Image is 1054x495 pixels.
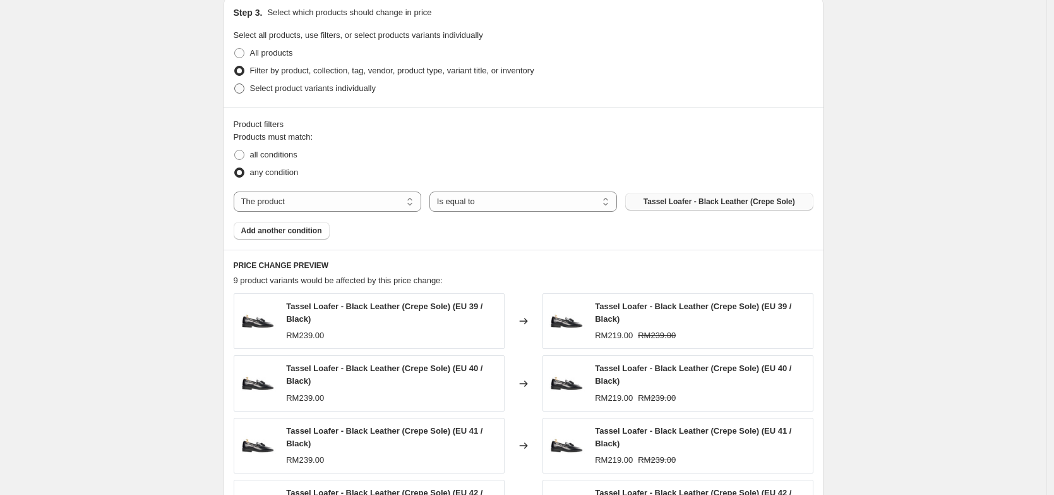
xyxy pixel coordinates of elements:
[267,6,431,19] p: Select which products should change in price
[595,393,633,403] span: RM219.00
[595,426,791,448] span: Tassel Loafer - Black Leather (Crepe Sole) (EU 41 / Black)
[595,302,791,324] span: Tassel Loafer - Black Leather (Crepe Sole) (EU 39 / Black)
[250,48,293,58] span: All products
[234,118,813,131] div: Product filters
[638,331,676,340] span: RM239.00
[250,150,297,159] span: all conditions
[286,302,482,324] span: Tassel Loafer - Black Leather (Crepe Sole) (EU 39 / Black)
[241,226,322,236] span: Add another condition
[286,393,324,403] span: RM239.00
[241,302,277,340] img: Tassel-Loafer-Black-Leather-Crepe-Sole_01_80x.jpg
[595,364,791,386] span: Tassel Loafer - Black Leather (Crepe Sole) (EU 40 / Black)
[234,222,330,240] button: Add another condition
[241,427,277,465] img: Tassel-Loafer-Black-Leather-Crepe-Sole_01_80x.jpg
[595,455,633,465] span: RM219.00
[234,30,483,40] span: Select all products, use filters, or select products variants individually
[638,455,676,465] span: RM239.00
[250,168,299,177] span: any condition
[549,365,585,403] img: Tassel-Loafer-Black-Leather-Crepe-Sole_01_80x.jpg
[644,197,795,207] span: Tassel Loafer - Black Leather (Crepe Sole)
[638,393,676,403] span: RM239.00
[234,260,813,271] h6: PRICE CHANGE PREVIEW
[234,132,313,142] span: Products must match:
[286,364,482,386] span: Tassel Loafer - Black Leather (Crepe Sole) (EU 40 / Black)
[241,365,277,403] img: Tassel-Loafer-Black-Leather-Crepe-Sole_01_80x.jpg
[625,193,813,211] button: Tassel Loafer - Black Leather (Crepe Sole)
[250,66,534,75] span: Filter by product, collection, tag, vendor, product type, variant title, or inventory
[286,331,324,340] span: RM239.00
[234,6,263,19] h2: Step 3.
[286,426,482,448] span: Tassel Loafer - Black Leather (Crepe Sole) (EU 41 / Black)
[549,302,585,340] img: Tassel-Loafer-Black-Leather-Crepe-Sole_01_80x.jpg
[549,427,585,465] img: Tassel-Loafer-Black-Leather-Crepe-Sole_01_80x.jpg
[250,83,376,93] span: Select product variants individually
[595,331,633,340] span: RM219.00
[286,455,324,465] span: RM239.00
[234,276,443,285] span: 9 product variants would be affected by this price change:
